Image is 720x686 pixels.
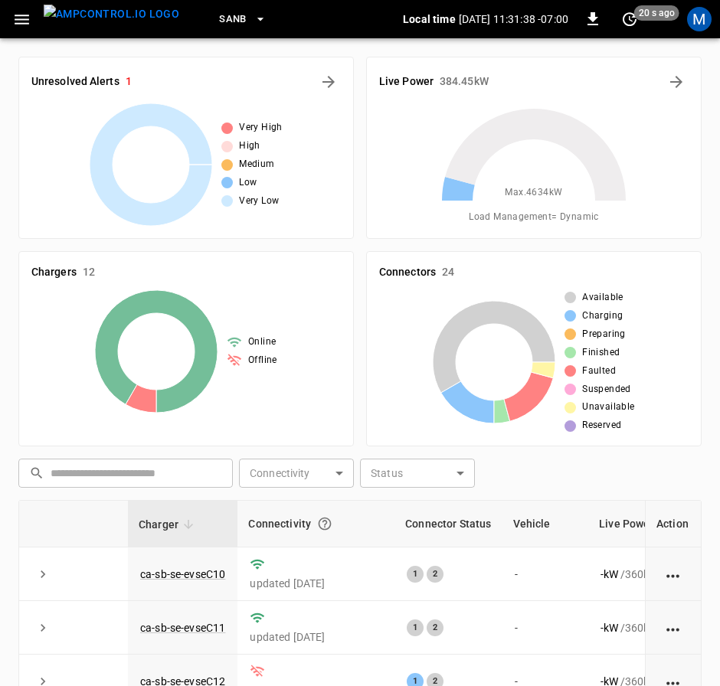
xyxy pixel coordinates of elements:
span: Faulted [582,364,616,379]
a: ca-sb-se-evseC10 [140,568,225,580]
button: expand row [31,563,54,586]
span: Load Management = Dynamic [469,210,599,225]
div: action cell options [664,567,683,582]
button: Connection between the charger and our software. [311,510,339,537]
span: Medium [239,157,274,172]
p: - kW [601,620,618,635]
div: 1 [407,566,424,583]
div: / 360 kW [601,620,689,635]
a: ca-sb-se-evseC11 [140,622,225,634]
span: Low [239,175,257,191]
img: ampcontrol.io logo [44,5,179,24]
button: SanB [213,5,273,34]
td: - [502,601,589,655]
th: Action [645,501,701,547]
th: Vehicle [502,501,589,547]
h6: Live Power [379,73,434,90]
span: SanB [219,11,247,28]
p: [DATE] 11:31:38 -07:00 [459,11,568,27]
button: set refresh interval [617,7,642,31]
p: updated [DATE] [250,576,382,591]
span: Finished [582,345,620,361]
p: updated [DATE] [250,629,382,645]
h6: Connectors [379,264,436,281]
p: Local time [403,11,456,27]
h6: 1 [126,73,132,90]
span: Charging [582,309,623,324]
span: Unavailable [582,400,634,415]
th: Connector Status [394,501,502,547]
h6: Unresolved Alerts [31,73,119,90]
h6: 384.45 kW [440,73,489,90]
div: action cell options [664,620,683,635]
td: - [502,547,589,601]
span: Max. 4634 kW [505,185,562,201]
span: Charger [139,515,198,534]
span: Suspended [582,382,631,397]
div: 2 [427,566,443,583]
span: Online [248,335,276,350]
th: Live Power [588,501,702,547]
div: 2 [427,619,443,636]
span: Very Low [239,194,279,209]
span: Reserved [582,418,621,433]
span: Offline [248,353,277,368]
button: Energy Overview [664,70,689,94]
h6: 12 [83,264,95,281]
span: Preparing [582,327,626,342]
button: expand row [31,616,54,639]
div: / 360 kW [601,567,689,582]
p: - kW [601,567,618,582]
h6: Chargers [31,264,77,281]
span: 20 s ago [634,5,679,21]
div: profile-icon [687,7,712,31]
div: 1 [407,619,424,636]
span: Available [582,290,623,305]
span: High [239,139,260,154]
span: Very High [239,120,283,136]
button: All Alerts [316,70,341,94]
div: Connectivity [248,510,384,537]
